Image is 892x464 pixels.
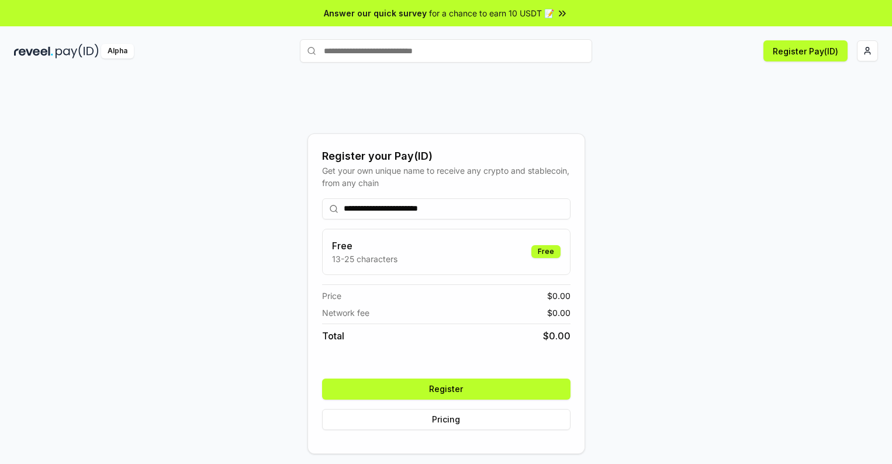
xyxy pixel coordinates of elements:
[101,44,134,59] div: Alpha
[56,44,99,59] img: pay_id
[531,245,561,258] div: Free
[429,7,554,19] span: for a chance to earn 10 USDT 📝
[763,40,848,61] button: Register Pay(ID)
[322,329,344,343] span: Total
[322,148,571,164] div: Register your Pay(ID)
[322,379,571,400] button: Register
[547,307,571,319] span: $ 0.00
[332,239,397,253] h3: Free
[324,7,427,19] span: Answer our quick survey
[322,290,341,302] span: Price
[322,307,369,319] span: Network fee
[14,44,53,59] img: reveel_dark
[322,409,571,430] button: Pricing
[322,164,571,189] div: Get your own unique name to receive any crypto and stablecoin, from any chain
[543,329,571,343] span: $ 0.00
[332,253,397,265] p: 13-25 characters
[547,290,571,302] span: $ 0.00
